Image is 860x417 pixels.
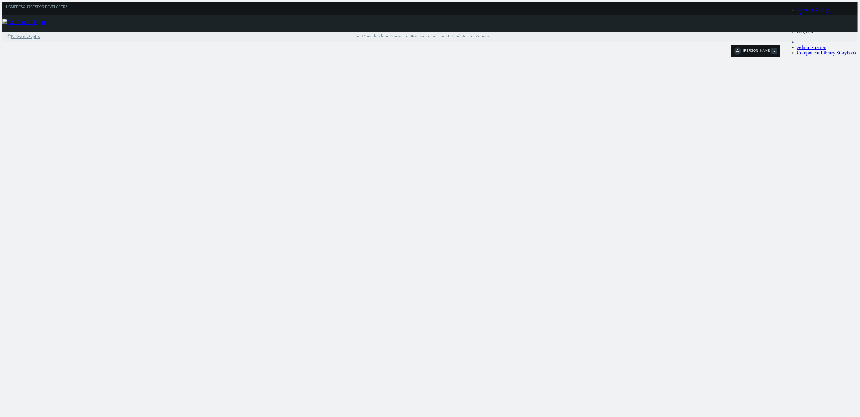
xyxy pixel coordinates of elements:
span: Network Optix [11,34,40,39]
a: Administration [797,45,826,50]
a: Privacy [411,34,425,39]
a: Resources [16,5,37,12]
a: Terms [391,34,403,39]
a: ©Network Optix [7,34,40,39]
a: Home [6,5,16,12]
a: Component Library Storybook [797,50,857,55]
span: [PERSON_NAME] [743,49,770,56]
img: Nx Cloud logo [2,19,80,28]
a: For Developers [37,5,68,12]
a: Downloads [362,34,384,39]
a: Account Settings [797,7,830,12]
button: [PERSON_NAME] [731,45,780,57]
a: System Calculator [433,34,468,39]
a: Change Password [797,13,832,18]
a: Support [475,34,491,39]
